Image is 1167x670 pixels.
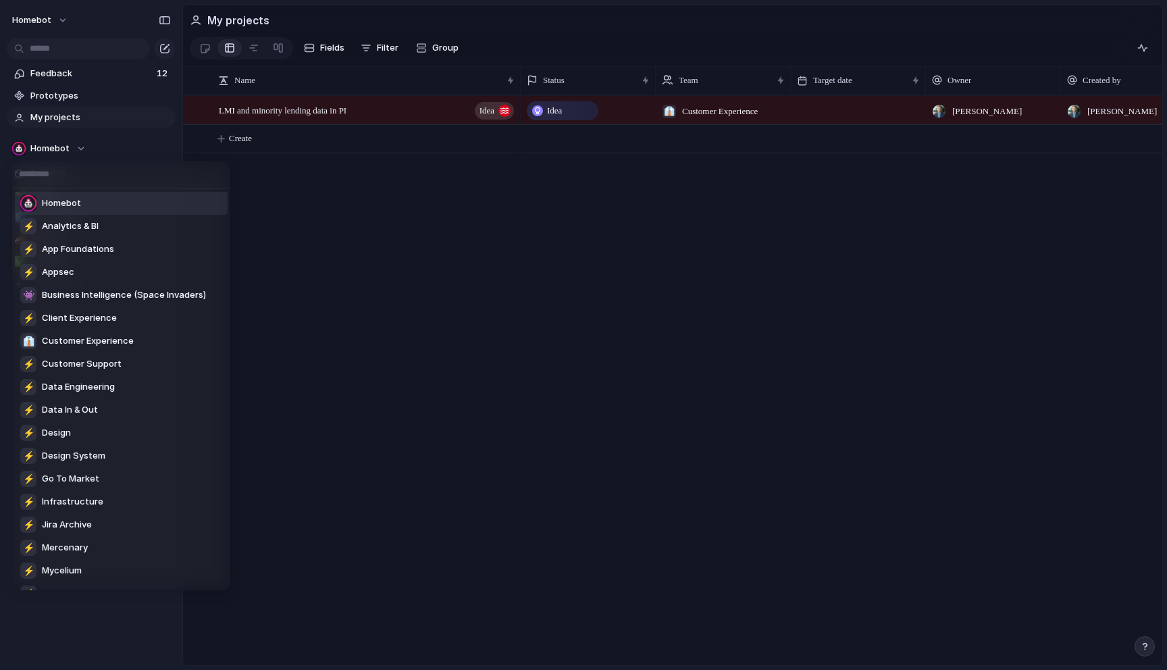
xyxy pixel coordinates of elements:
span: Data In & Out [42,403,98,417]
div: ⚡ [20,540,36,556]
span: Customer Experience [42,334,134,348]
span: Mycelium [42,564,82,577]
div: ⚡ [20,218,36,234]
div: ⚡ [20,471,36,487]
div: ⚡ [20,402,36,418]
div: ⚡ [20,563,36,579]
div: ⚡ [20,448,36,464]
span: Support Escalations [42,587,128,600]
div: ⚡ [20,586,36,602]
span: Design System [42,449,105,463]
div: ⚡ [20,356,36,372]
span: Jira Archive [42,518,92,532]
span: Data Engineering [42,380,115,394]
span: Homebot [42,197,81,210]
span: Mercenary [42,541,88,555]
div: 👾 [20,287,36,303]
div: ⚡ [20,310,36,326]
div: ⚡ [20,379,36,395]
span: Infrastructure [42,495,103,509]
span: Analytics & BI [42,220,99,233]
span: Customer Support [42,357,122,371]
div: ⚡ [20,517,36,533]
span: Client Experience [42,311,117,325]
span: Design [42,426,71,440]
div: 👔 [20,333,36,349]
div: ⚡ [20,264,36,280]
div: ⚡ [20,241,36,257]
span: Appsec [42,265,74,279]
div: ⚡ [20,425,36,441]
div: ⚡ [20,494,36,510]
span: App Foundations [42,242,114,256]
span: Business Intelligence (Space Invaders) [42,288,206,302]
span: Go To Market [42,472,99,486]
